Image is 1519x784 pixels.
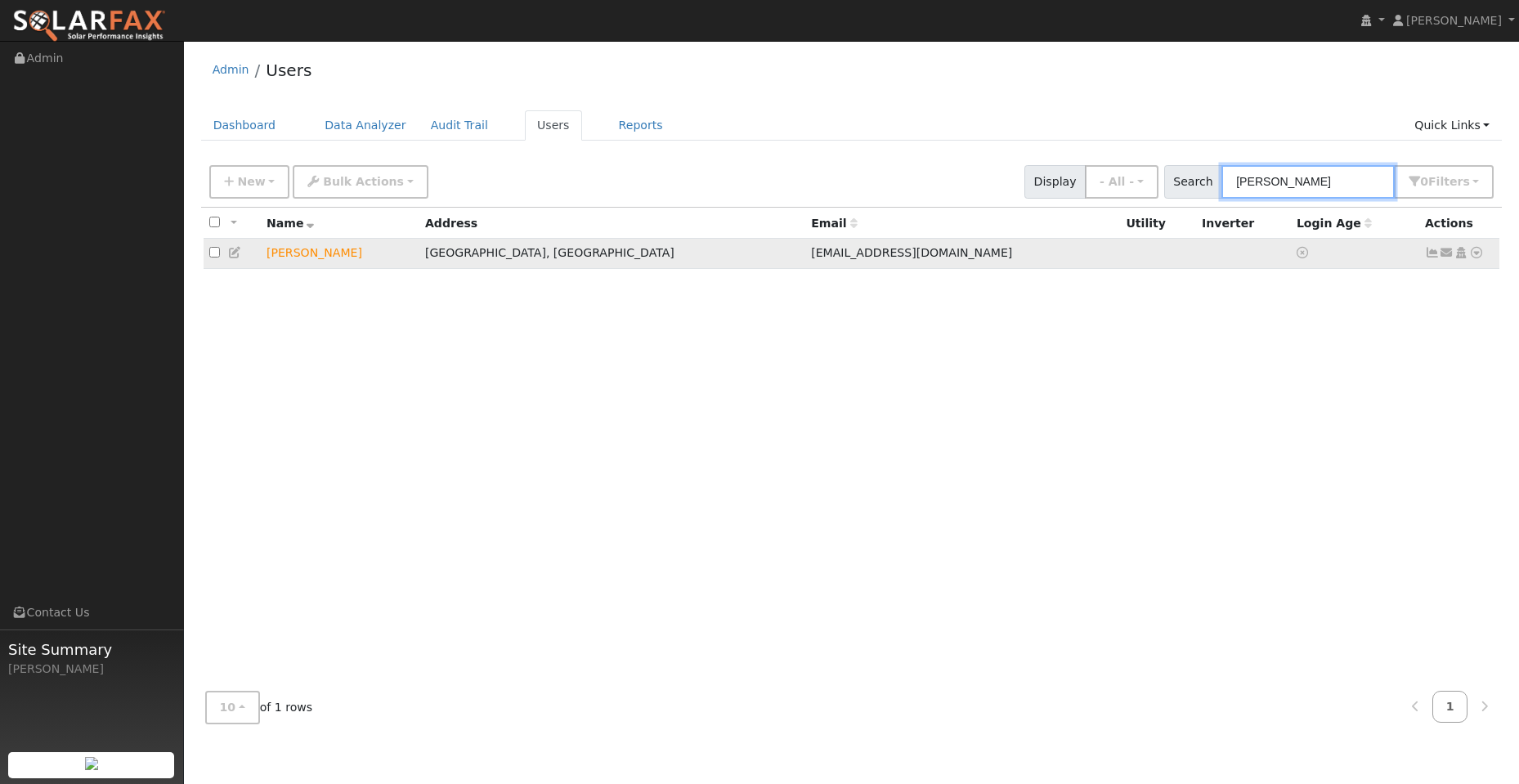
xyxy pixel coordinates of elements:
input: Search [1221,165,1395,199]
a: Login As [1454,246,1468,259]
a: jenndeleon02@gmail.com [1440,244,1454,262]
td: [GEOGRAPHIC_DATA], [GEOGRAPHIC_DATA] [419,239,805,269]
div: Inverter [1202,215,1285,232]
a: No login access [1297,246,1311,259]
span: New [237,175,265,188]
a: Dashboard [201,110,289,141]
span: Days since last login [1297,217,1372,230]
span: 10 [220,701,236,714]
button: Bulk Actions [293,165,428,199]
td: Lead [261,239,419,269]
div: Address [425,215,800,232]
span: Bulk Actions [323,175,404,188]
a: Edit User [228,246,243,259]
button: 10 [205,691,260,724]
a: Admin [213,63,249,76]
span: Filter [1428,175,1470,188]
span: Email [811,217,857,230]
a: Users [525,110,582,141]
button: - All - [1085,165,1158,199]
img: retrieve [85,757,98,770]
span: Site Summary [8,638,175,661]
div: Actions [1425,215,1494,232]
span: Search [1164,165,1222,199]
a: Other actions [1469,244,1484,262]
a: 1 [1432,691,1468,723]
img: SolarFax [12,9,166,43]
span: [EMAIL_ADDRESS][DOMAIN_NAME] [811,246,1012,259]
span: s [1463,175,1469,188]
a: Not connected [1425,246,1440,259]
a: Reports [607,110,675,141]
span: of 1 rows [205,691,313,724]
span: Display [1024,165,1086,199]
button: 0Filters [1394,165,1494,199]
a: Data Analyzer [312,110,419,141]
span: [PERSON_NAME] [1406,14,1502,27]
span: Name [267,217,315,230]
button: New [209,165,290,199]
div: [PERSON_NAME] [8,661,175,678]
div: Utility [1126,215,1190,232]
a: Users [266,60,311,80]
a: Quick Links [1402,110,1502,141]
a: Audit Trail [419,110,500,141]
